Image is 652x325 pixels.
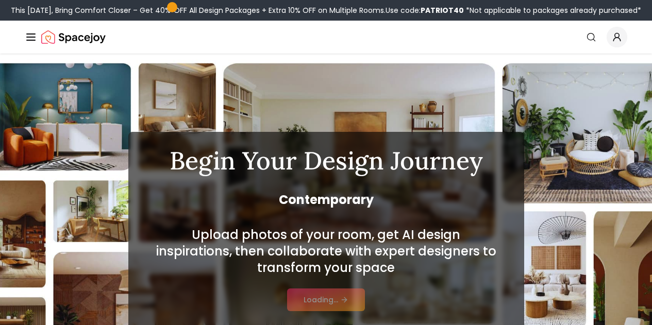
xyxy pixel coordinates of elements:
span: *Not applicable to packages already purchased* [464,5,641,15]
a: Spacejoy [41,27,106,47]
div: This [DATE], Bring Comfort Closer – Get 40% OFF All Design Packages + Extra 10% OFF on Multiple R... [11,5,641,15]
h1: Begin Your Design Journey [153,148,499,173]
img: Spacejoy Logo [41,27,106,47]
span: Use code: [386,5,464,15]
nav: Global [25,21,627,54]
span: Contemporary [153,192,499,208]
h2: Upload photos of your room, get AI design inspirations, then collaborate with expert designers to... [153,227,499,276]
b: PATRIOT40 [421,5,464,15]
